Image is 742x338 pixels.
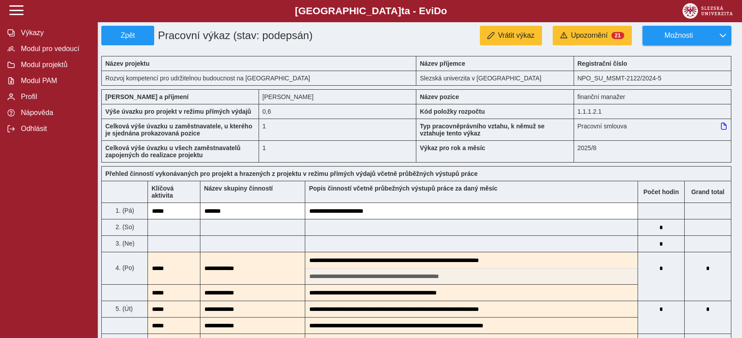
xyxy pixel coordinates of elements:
[101,26,154,45] button: Zpět
[420,60,465,67] b: Název příjemce
[259,140,417,163] div: 1
[571,32,608,40] span: Upozornění
[420,108,485,115] b: Kód položky rozpočtu
[682,3,733,19] img: logo_web_su.png
[574,89,732,104] div: finanční manažer
[441,5,447,16] span: o
[642,26,714,45] button: Možnosti
[114,207,134,214] span: 1. (Pá)
[18,61,90,69] span: Modul projektů
[105,60,150,67] b: Název projektu
[204,185,273,192] b: Název skupiny činností
[101,71,416,86] div: Rozvoj kompetencí pro udržitelnou budoucnost na [GEOGRAPHIC_DATA]
[105,144,240,159] b: Celková výše úvazku u všech zaměstnavatelů zapojených do realizace projektu
[114,264,134,271] span: 4. (Po)
[416,71,574,86] div: Slezská univerzita v [GEOGRAPHIC_DATA]
[309,185,497,192] b: Popis činností včetně průbežných výstupů práce za daný měsíc
[638,188,684,195] b: Počet hodin
[420,123,545,137] b: Typ pracovněprávního vztahu, k němuž se vztahuje tento výkaz
[434,5,441,16] span: D
[114,240,135,247] span: 3. (Ne)
[574,71,732,86] div: NPO_SU_MSMT-2122/2024-5
[611,32,624,39] span: 21
[574,104,732,119] div: 1.1.1.2.1
[650,32,707,40] span: Možnosti
[18,93,90,101] span: Profil
[401,5,404,16] span: t
[420,144,485,151] b: Výkaz pro rok a měsíc
[105,32,150,40] span: Zpět
[259,89,417,104] div: [PERSON_NAME]
[553,26,632,45] button: Upozornění21
[154,26,367,45] h1: Pracovní výkaz (stav: podepsán)
[105,170,478,177] b: Přehled činností vykonávaných pro projekt a hrazených z projektu v režimu přímých výdajů včetně p...
[685,188,731,195] b: Suma za den přes všechny výkazy
[27,5,715,17] b: [GEOGRAPHIC_DATA] a - Evi
[18,125,90,133] span: Odhlásit
[498,32,535,40] span: Vrátit výkaz
[259,104,417,119] div: 4,8 h / den. 24 h / týden.
[420,93,459,100] b: Název pozice
[578,60,627,67] b: Registrační číslo
[574,140,732,163] div: 2025/8
[259,119,417,140] div: 1
[574,119,732,140] div: Pracovní smlouva
[18,45,90,53] span: Modul pro vedoucí
[18,77,90,85] span: Modul PAM
[18,29,90,37] span: Výkazy
[114,223,134,231] span: 2. (So)
[105,108,251,115] b: Výše úvazku pro projekt v režimu přímých výdajů
[18,109,90,117] span: Nápověda
[114,305,133,312] span: 5. (Út)
[480,26,542,45] button: Vrátit výkaz
[105,93,188,100] b: [PERSON_NAME] a příjmení
[152,185,174,199] b: Klíčová aktivita
[105,123,252,137] b: Celková výše úvazku u zaměstnavatele, u kterého je sjednána prokazovaná pozice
